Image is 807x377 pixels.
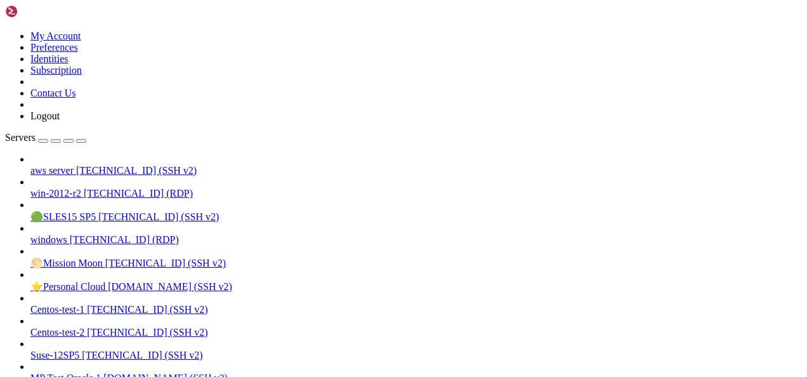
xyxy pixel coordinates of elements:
span: Servers [5,132,36,143]
a: 🟢SLES15 SP5 [TECHNICAL_ID] (SSH v2) [30,211,802,223]
a: 🌕Mission Moon [TECHNICAL_ID] (SSH v2) [30,257,802,269]
a: Preferences [30,42,78,53]
a: Suse-12SP5 [TECHNICAL_ID] (SSH v2) [30,350,802,361]
img: Shellngn [5,5,78,18]
span: [TECHNICAL_ID] (SSH v2) [76,165,197,176]
span: 🌕Mission Moon [30,258,103,268]
span: [DOMAIN_NAME] (SSH v2) [108,281,232,292]
span: 🟢SLES15 SP5 [30,211,96,222]
span: [TECHNICAL_ID] (RDP) [70,234,179,245]
li: Centos-test-2 [TECHNICAL_ID] (SSH v2) [30,315,802,338]
a: Subscription [30,65,82,76]
span: [TECHNICAL_ID] (SSH v2) [82,350,202,360]
li: Centos-test-1 [TECHNICAL_ID] (SSH v2) [30,293,802,315]
li: ⭐Personal Cloud [DOMAIN_NAME] (SSH v2) [30,269,802,293]
li: Suse-12SP5 [TECHNICAL_ID] (SSH v2) [30,338,802,361]
a: Logout [30,110,60,121]
li: aws server [TECHNICAL_ID] (SSH v2) [30,154,802,176]
span: [TECHNICAL_ID] (SSH v2) [87,304,207,315]
li: win-2012-r2 [TECHNICAL_ID] (RDP) [30,176,802,199]
span: [TECHNICAL_ID] (SSH v2) [87,327,207,338]
li: windows [TECHNICAL_ID] (RDP) [30,223,802,246]
a: Centos-test-2 [TECHNICAL_ID] (SSH v2) [30,327,802,338]
a: Contact Us [30,88,76,98]
a: windows [TECHNICAL_ID] (RDP) [30,234,802,246]
a: win-2012-r2 [TECHNICAL_ID] (RDP) [30,188,802,199]
a: Servers [5,132,86,143]
span: [TECHNICAL_ID] (SSH v2) [98,211,219,222]
span: [TECHNICAL_ID] (RDP) [84,188,193,199]
span: Suse-12SP5 [30,350,79,360]
a: Centos-test-1 [TECHNICAL_ID] (SSH v2) [30,304,802,315]
span: windows [30,234,67,245]
span: win-2012-r2 [30,188,81,199]
a: aws server [TECHNICAL_ID] (SSH v2) [30,165,802,176]
a: Identities [30,53,69,64]
li: 🟢SLES15 SP5 [TECHNICAL_ID] (SSH v2) [30,199,802,223]
li: 🌕Mission Moon [TECHNICAL_ID] (SSH v2) [30,246,802,269]
span: aws server [30,165,74,176]
a: ⭐Personal Cloud [DOMAIN_NAME] (SSH v2) [30,281,802,293]
span: Centos-test-1 [30,304,84,315]
span: [TECHNICAL_ID] (SSH v2) [105,258,226,268]
span: Centos-test-2 [30,327,84,338]
span: ⭐Personal Cloud [30,281,105,292]
a: My Account [30,30,81,41]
